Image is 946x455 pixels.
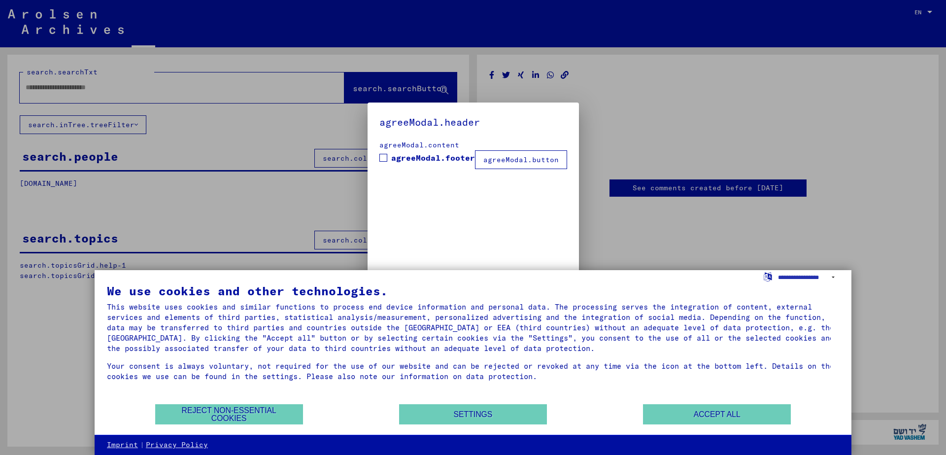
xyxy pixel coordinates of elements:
[107,285,839,297] div: We use cookies and other technologies.
[155,404,303,424] button: Reject non-essential cookies
[475,150,567,169] button: agreeModal.button
[399,404,547,424] button: Settings
[379,140,567,150] div: agreeModal.content
[107,361,839,382] div: Your consent is always voluntary, not required for the use of our website and can be rejected or ...
[379,114,567,130] h5: agreeModal.header
[146,440,208,450] a: Privacy Policy
[391,152,475,164] span: agreeModal.footer
[643,404,791,424] button: Accept all
[107,440,138,450] a: Imprint
[107,302,839,353] div: This website uses cookies and similar functions to process end device information and personal da...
